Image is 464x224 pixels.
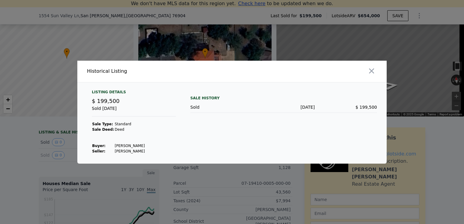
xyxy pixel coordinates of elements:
[190,104,253,110] div: Sold
[92,105,176,117] div: Sold [DATE]
[92,122,113,126] strong: Sale Type:
[92,98,120,104] span: $ 199,500
[253,104,315,110] div: [DATE]
[92,144,105,148] strong: Buyer :
[92,127,114,132] strong: Sale Deed:
[92,149,105,153] strong: Seller :
[114,127,145,132] td: Deed
[92,90,176,97] div: Listing Details
[356,105,377,110] span: $ 199,500
[87,68,230,75] div: Historical Listing
[190,94,377,102] div: Sale History
[114,149,145,154] td: [PERSON_NAME]
[114,143,145,149] td: [PERSON_NAME]
[114,121,145,127] td: Standard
